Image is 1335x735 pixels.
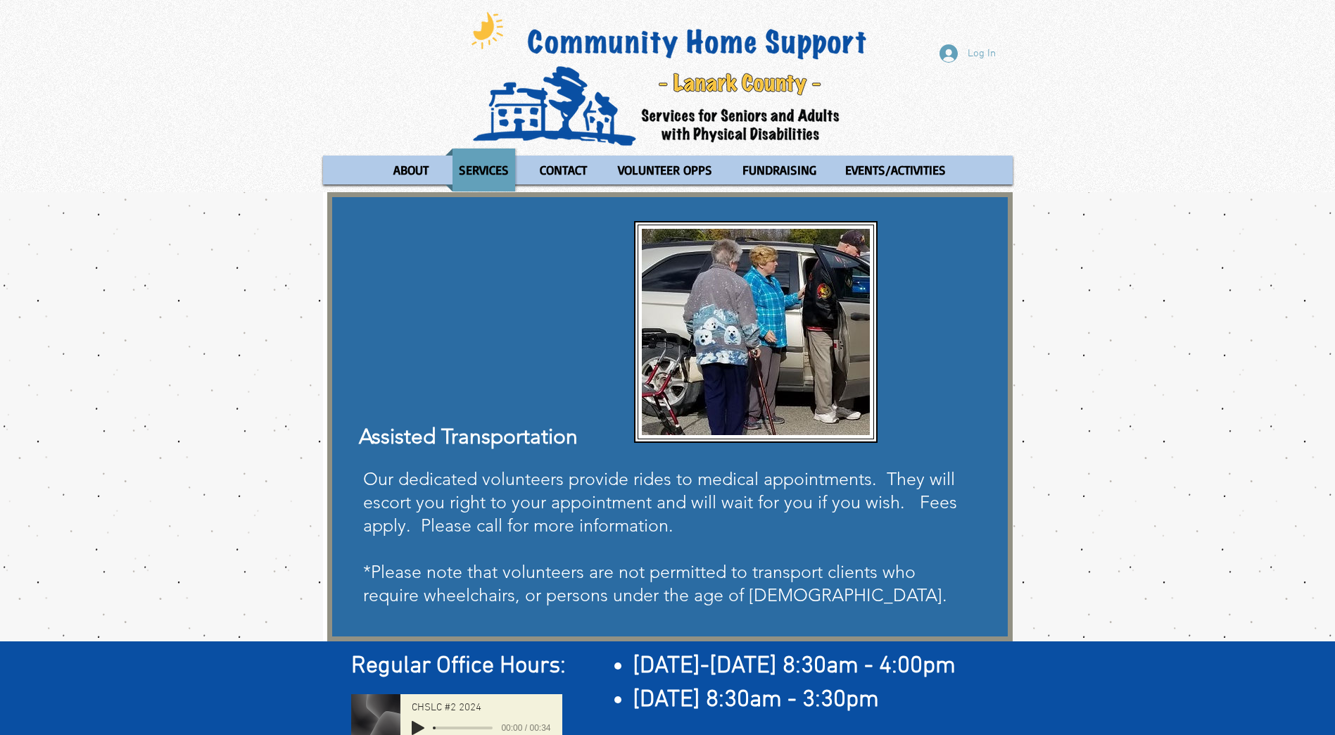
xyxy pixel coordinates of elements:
[387,149,435,191] p: ABOUT
[633,686,879,715] span: [DATE] 8:30am - 3:30pm
[351,650,995,684] h2: ​
[379,149,442,191] a: ABOUT
[363,561,947,605] span: *Please note that volunteers are not permitted to transport clients who require wheelchairs, or p...
[963,46,1001,61] span: Log In
[351,652,566,681] span: Regular Office Hours:
[445,149,522,191] a: SERVICES
[493,721,550,735] span: 00:00 / 00:34
[612,149,719,191] p: VOLUNTEER OPPS
[839,149,952,191] p: EVENTS/ACTIVITIES
[633,652,956,681] span: [DATE]-[DATE] 8:30am - 4:00pm
[533,149,593,191] p: CONTACT
[729,149,828,191] a: FUNDRAISING
[323,149,1013,191] nav: Site
[930,40,1006,67] button: Log In
[453,149,515,191] p: SERVICES
[359,424,578,449] span: Assisted Transportation
[832,149,959,191] a: EVENTS/ACTIVITIES
[736,149,823,191] p: FUNDRAISING
[605,149,726,191] a: VOLUNTEER OPPS
[526,149,601,191] a: CONTACT
[642,229,870,435] img: Clients Ed and Sally Conroy Volunteer Na
[412,703,481,713] span: CHSLC #2 2024
[363,468,957,536] span: Our dedicated volunteers provide rides to medical appointments. They will escort you right to you...
[412,721,424,735] button: Play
